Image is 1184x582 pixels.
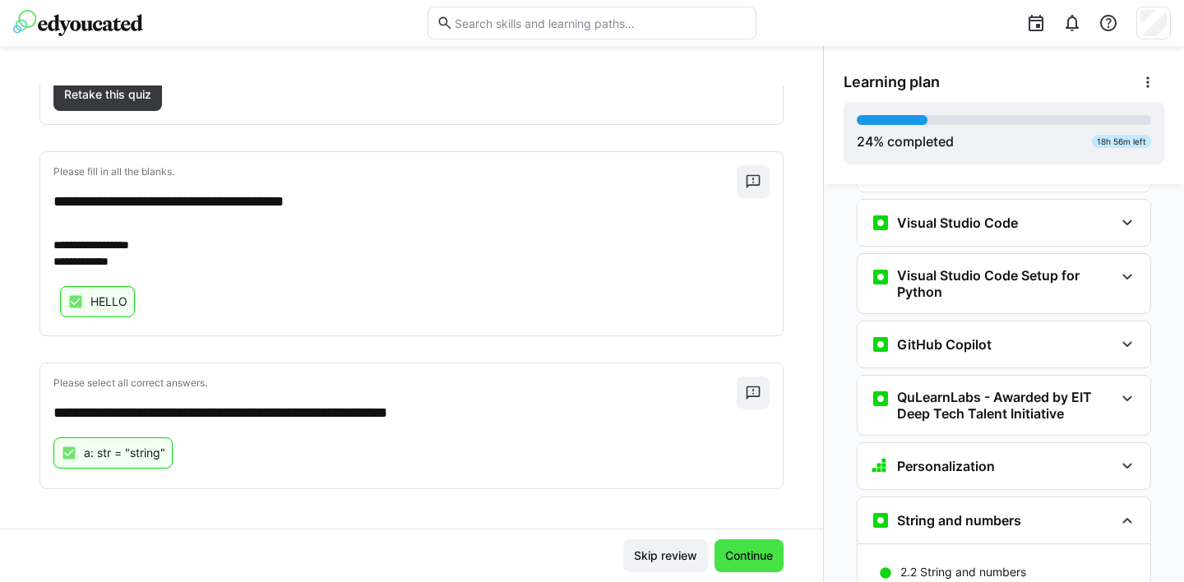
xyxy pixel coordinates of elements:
h3: QuLearnLabs - Awarded by EIT Deep Tech Talent Initiative [897,389,1114,422]
span: Continue [723,547,775,564]
h3: String and numbers [897,512,1021,529]
span: Learning plan [844,73,940,91]
button: Skip review [623,539,708,572]
h3: Personalization [897,458,995,474]
p: a: str = "string" [84,445,165,461]
span: Skip review [631,547,700,564]
div: % completed [857,132,954,151]
p: Please fill in all the blanks. [53,165,737,178]
span: 24 [857,133,873,150]
p: HELLO [90,293,127,310]
p: 2.2 String and numbers [900,564,1026,580]
input: Search skills and learning paths… [453,16,747,30]
h3: Visual Studio Code Setup for Python [897,267,1114,300]
span: Retake this quiz [62,86,154,103]
button: Continue [715,539,784,572]
div: 18h 56m left [1092,135,1151,148]
button: Retake this quiz [53,78,162,111]
h3: Visual Studio Code [897,215,1018,231]
p: Please select all correct answers. [53,376,737,390]
h3: GitHub Copilot [897,336,992,353]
